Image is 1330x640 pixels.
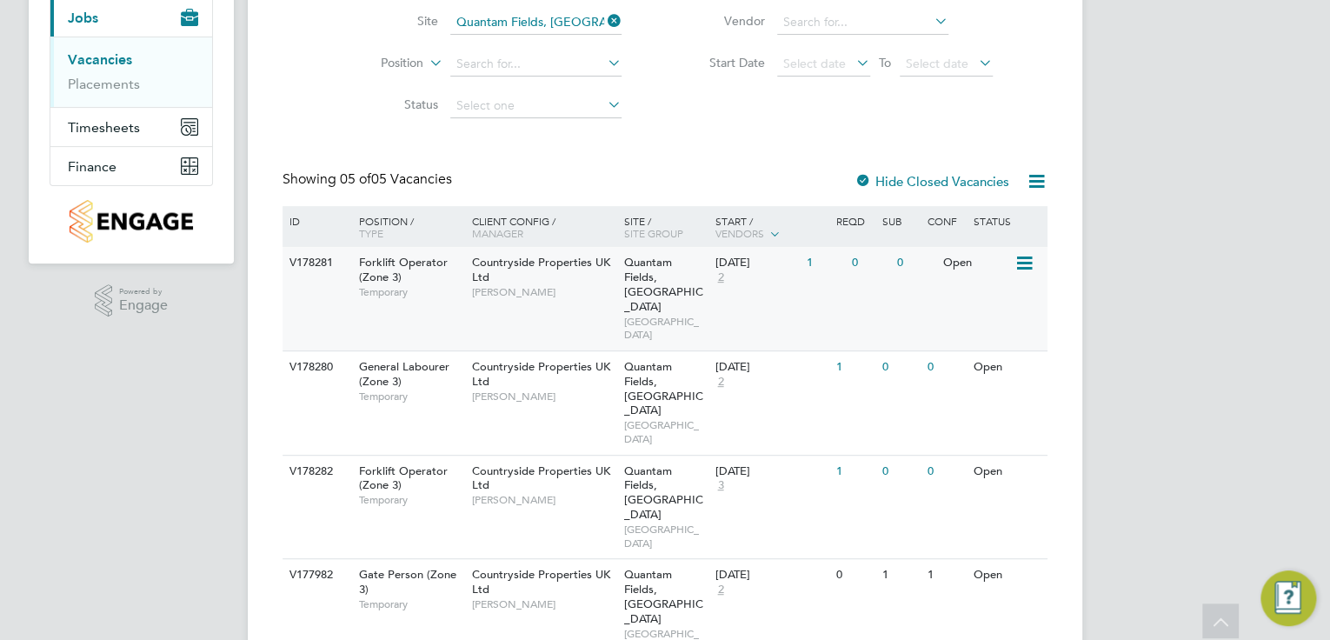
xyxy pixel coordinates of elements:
[450,10,622,35] input: Search for...
[624,255,703,314] span: Quantam Fields, [GEOGRAPHIC_DATA]
[472,255,610,284] span: Countryside Properties UK Ltd
[624,418,707,445] span: [GEOGRAPHIC_DATA]
[472,285,615,299] span: [PERSON_NAME]
[450,52,622,77] input: Search for...
[715,360,828,375] div: [DATE]
[715,256,797,270] div: [DATE]
[665,13,765,29] label: Vendor
[848,247,893,279] div: 0
[715,270,726,285] span: 2
[715,464,828,479] div: [DATE]
[346,206,468,248] div: Position /
[969,351,1045,383] div: Open
[624,567,703,626] span: Quantam Fields, [GEOGRAPHIC_DATA]
[338,97,438,112] label: Status
[624,359,703,418] span: Quantam Fields, [GEOGRAPHIC_DATA]
[119,298,168,313] span: Engage
[939,247,1014,279] div: Open
[450,94,622,118] input: Select one
[359,493,463,507] span: Temporary
[472,463,610,493] span: Countryside Properties UK Ltd
[95,284,169,317] a: Powered byEngage
[472,359,610,389] span: Countryside Properties UK Ltd
[832,456,877,488] div: 1
[832,559,877,591] div: 0
[969,456,1045,488] div: Open
[285,456,346,488] div: V178282
[50,108,212,146] button: Timesheets
[359,567,456,597] span: Gate Person (Zone 3)
[624,523,707,550] span: [GEOGRAPHIC_DATA]
[878,206,923,236] div: Sub
[624,226,683,240] span: Site Group
[472,390,615,403] span: [PERSON_NAME]
[906,56,968,71] span: Select date
[68,158,116,175] span: Finance
[323,55,423,72] label: Position
[832,206,877,236] div: Reqd
[340,170,452,188] span: 05 Vacancies
[68,76,140,92] a: Placements
[68,10,98,26] span: Jobs
[472,567,610,597] span: Countryside Properties UK Ltd
[855,173,1009,190] label: Hide Closed Vacancies
[68,119,140,136] span: Timesheets
[893,247,938,279] div: 0
[359,285,463,299] span: Temporary
[472,597,615,611] span: [PERSON_NAME]
[878,351,923,383] div: 0
[50,200,213,243] a: Go to home page
[923,206,968,236] div: Conf
[715,375,726,390] span: 2
[338,13,438,29] label: Site
[70,200,192,243] img: countryside-properties-logo-retina.png
[878,559,923,591] div: 1
[340,170,371,188] span: 05 of
[715,583,726,597] span: 2
[923,351,968,383] div: 0
[1260,570,1316,626] button: Engage Resource Center
[783,56,846,71] span: Select date
[832,351,877,383] div: 1
[969,559,1045,591] div: Open
[923,559,968,591] div: 1
[665,55,765,70] label: Start Date
[715,226,763,240] span: Vendors
[468,206,620,248] div: Client Config /
[359,390,463,403] span: Temporary
[359,255,448,284] span: Forklift Operator (Zone 3)
[359,359,449,389] span: General Labourer (Zone 3)
[285,351,346,383] div: V178280
[285,247,346,279] div: V178281
[923,456,968,488] div: 0
[624,463,703,523] span: Quantam Fields, [GEOGRAPHIC_DATA]
[359,226,383,240] span: Type
[624,315,707,342] span: [GEOGRAPHIC_DATA]
[50,37,212,107] div: Jobs
[472,226,523,240] span: Manager
[285,206,346,236] div: ID
[710,206,832,250] div: Start /
[715,478,726,493] span: 3
[777,10,948,35] input: Search for...
[715,568,828,583] div: [DATE]
[285,559,346,591] div: V177982
[801,247,847,279] div: 1
[878,456,923,488] div: 0
[359,597,463,611] span: Temporary
[620,206,711,248] div: Site /
[68,51,132,68] a: Vacancies
[359,463,448,493] span: Forklift Operator (Zone 3)
[969,206,1045,236] div: Status
[50,147,212,185] button: Finance
[874,51,896,74] span: To
[283,170,456,189] div: Showing
[119,284,168,299] span: Powered by
[472,493,615,507] span: [PERSON_NAME]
